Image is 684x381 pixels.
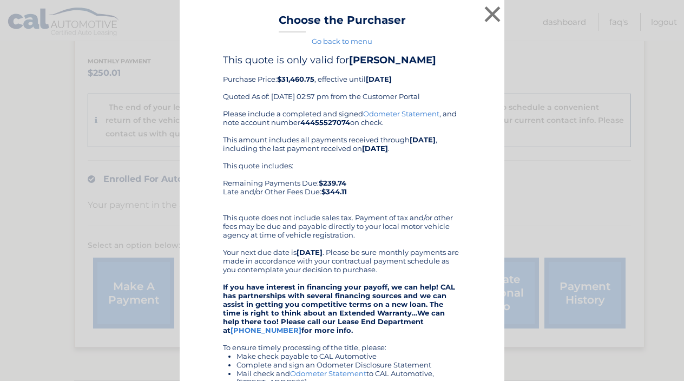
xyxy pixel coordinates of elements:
b: [DATE] [366,75,392,83]
b: $239.74 [319,179,346,187]
a: Odometer Statement [363,109,439,118]
b: [DATE] [362,144,388,153]
a: Go back to menu [312,37,372,45]
b: $344.11 [321,187,347,196]
li: Complete and sign an Odometer Disclosure Statement [236,360,461,369]
strong: If you have interest in financing your payoff, we can help! CAL has partnerships with several fin... [223,283,455,334]
h4: This quote is only valid for [223,54,461,66]
b: [DATE] [410,135,436,144]
b: 44455527074 [300,118,350,127]
button: × [482,3,503,25]
a: [PHONE_NUMBER] [231,326,301,334]
b: $31,460.75 [277,75,314,83]
b: [PERSON_NAME] [349,54,436,66]
h3: Choose the Purchaser [279,14,406,32]
li: Make check payable to CAL Automotive [236,352,461,360]
a: Odometer Statement [290,369,366,378]
div: This quote includes: Remaining Payments Due: Late and/or Other Fees Due: [223,161,461,205]
b: [DATE] [297,248,323,257]
div: Purchase Price: , effective until Quoted As of: [DATE] 02:57 pm from the Customer Portal [223,54,461,109]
